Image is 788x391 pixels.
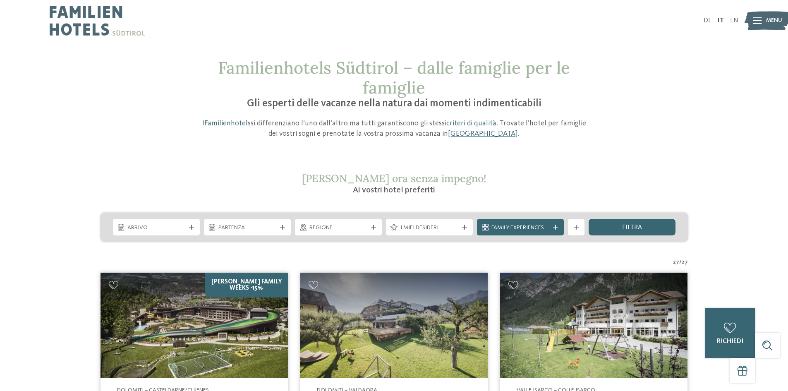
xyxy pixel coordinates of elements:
[353,186,435,194] span: Ai vostri hotel preferiti
[218,57,570,98] span: Familienhotels Südtirol – dalle famiglie per le famiglie
[730,17,738,24] a: EN
[198,118,591,139] p: I si differenziano l’uno dall’altro ma tutti garantiscono gli stessi . Trovate l’hotel per famigl...
[718,17,724,24] a: IT
[679,258,682,266] span: /
[400,224,458,232] span: I miei desideri
[302,172,486,185] span: [PERSON_NAME] ora senza impegno!
[127,224,185,232] span: Arrivo
[705,308,755,358] a: richiedi
[300,273,488,378] img: Cercate un hotel per famiglie? Qui troverete solo i migliori!
[704,17,711,24] a: DE
[204,120,251,127] a: Familienhotels
[101,273,288,378] img: Cercate un hotel per famiglie? Qui troverete solo i migliori!
[309,224,367,232] span: Regione
[682,258,688,266] span: 27
[218,224,276,232] span: Partenza
[448,130,518,137] a: [GEOGRAPHIC_DATA]
[673,258,679,266] span: 27
[500,273,687,378] img: Kinderparadies Alpin ***ˢ
[622,224,642,231] span: filtra
[446,120,496,127] a: criteri di qualità
[247,98,541,109] span: Gli esperti delle vacanze nella natura dai momenti indimenticabili
[766,17,782,25] span: Menu
[491,224,549,232] span: Family Experiences
[717,338,743,345] span: richiedi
